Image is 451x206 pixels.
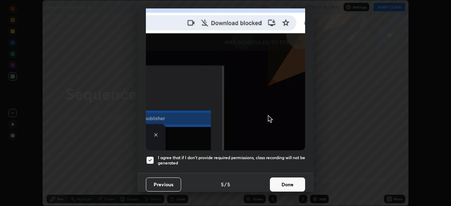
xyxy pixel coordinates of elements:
[221,181,224,188] h4: 5
[224,181,227,188] h4: /
[146,177,181,192] button: Previous
[158,155,305,166] h5: I agree that if I don't provide required permissions, class recording will not be generated
[270,177,305,192] button: Done
[227,181,230,188] h4: 5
